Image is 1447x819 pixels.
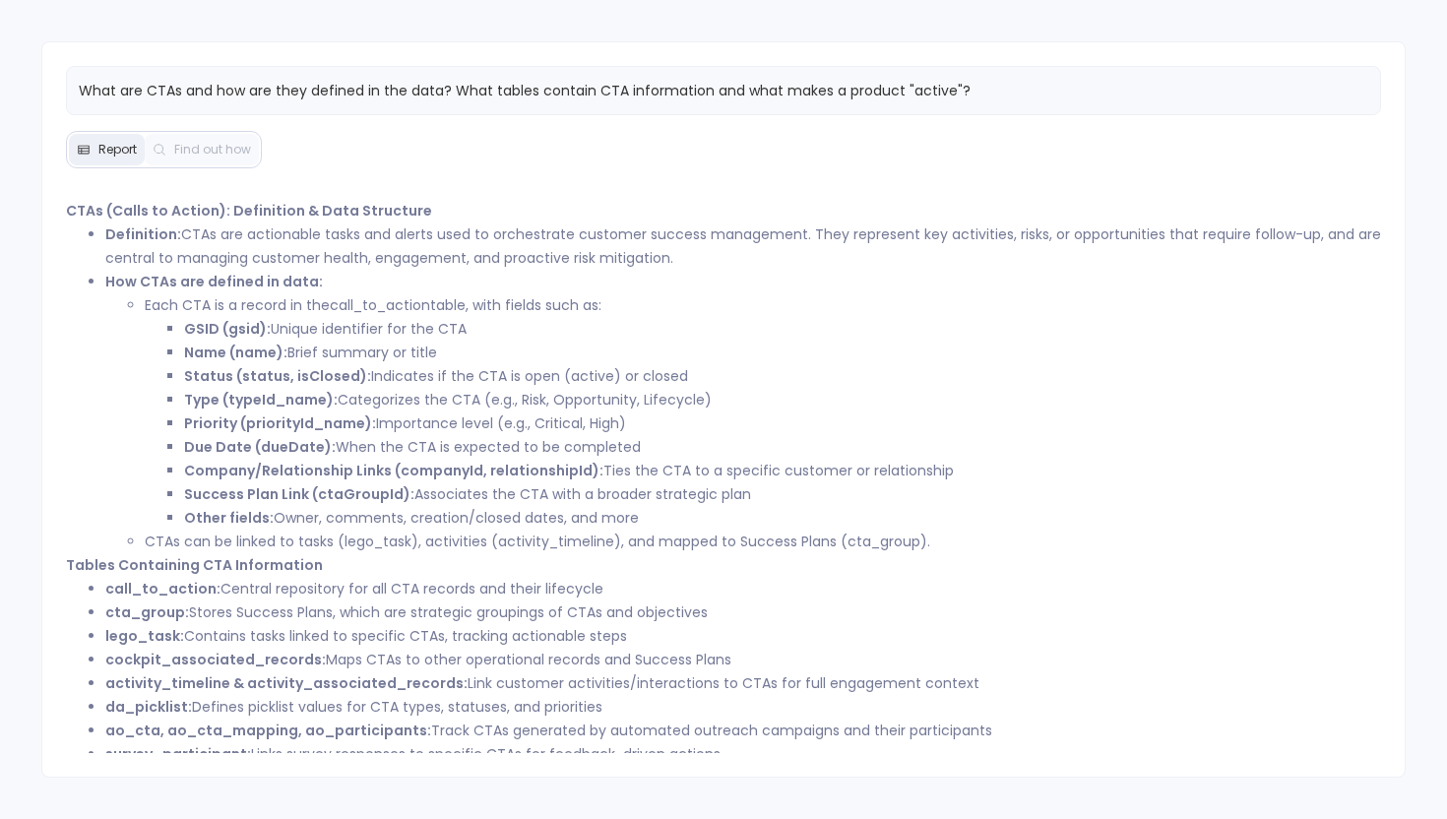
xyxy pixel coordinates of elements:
[184,461,603,480] strong: Company/Relationship Links (companyId, relationshipId):
[105,579,220,598] strong: call_to_action:
[184,459,1382,482] li: Ties the CTA to a specific customer or relationship
[345,532,411,551] code: lego_task
[184,435,1382,459] li: When the CTA is expected to be completed
[184,437,336,457] strong: Due Date (dueDate):
[105,673,468,693] strong: activity_timeline & activity_associated_records:
[184,390,338,409] strong: Type (typeId_name):
[184,506,1382,530] li: Owner, comments, creation/closed dates, and more
[105,695,1382,719] li: Defines picklist values for CTA types, statuses, and priorities
[184,364,1382,388] li: Indicates if the CTA is open (active) or closed
[105,222,1382,270] li: CTAs are actionable tasks and alerts used to orchestrate customer success management. They repres...
[105,721,431,740] strong: ao_cta, ao_cta_mapping, ao_participants:
[105,744,251,764] strong: survey_participant:
[69,134,145,165] button: Report
[79,81,971,100] span: What are CTAs and how are they defined in the data? What tables contain CTA information and what ...
[174,142,251,157] span: Find out how
[184,343,287,362] strong: Name (name):
[98,142,137,157] span: Report
[66,201,432,220] strong: CTAs (Calls to Action): Definition & Data Structure
[105,648,1382,671] li: Maps CTAs to other operational records and Success Plans
[105,626,184,646] strong: lego_task:
[184,411,1382,435] li: Importance level (e.g., Critical, High)
[105,624,1382,648] li: Contains tasks linked to specific CTAs, tracking actionable steps
[145,293,1382,530] li: Each CTA is a record in the table, with fields such as:
[105,272,323,291] strong: How CTAs are defined in data:
[66,555,323,575] strong: Tables Containing CTA Information
[184,482,1382,506] li: Associates the CTA with a broader strategic plan
[848,532,920,551] code: cta_group
[105,577,1382,600] li: Central repository for all CTA records and their lifecycle
[145,134,259,165] button: Find out how
[145,530,1382,553] li: CTAs can be linked to tasks ( ), activities ( ), and mapped to Success Plans ( ).
[184,319,271,339] strong: GSID (gsid):
[184,317,1382,341] li: Unique identifier for the CTA
[184,508,274,528] strong: Other fields:
[105,650,326,669] strong: cockpit_associated_records:
[105,224,181,244] strong: Definition:
[105,719,1382,742] li: Track CTAs generated by automated outreach campaigns and their participants
[184,388,1382,411] li: Categorizes the CTA (e.g., Risk, Opportunity, Lifecycle)
[105,671,1382,695] li: Link customer activities/interactions to CTAs for full engagement context
[105,742,1382,766] li: Links survey responses to specific CTAs for feedback-driven actions
[330,295,430,315] code: call_to_action
[498,532,614,551] code: activity_timeline
[105,602,189,622] strong: cta_group:
[184,366,371,386] strong: Status (status, isClosed):
[184,484,414,504] strong: Success Plan Link (ctaGroupId):
[184,413,376,433] strong: Priority (priorityId_name):
[184,341,1382,364] li: Brief summary or title
[105,600,1382,624] li: Stores Success Plans, which are strategic groupings of CTAs and objectives
[105,697,192,717] strong: da_picklist:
